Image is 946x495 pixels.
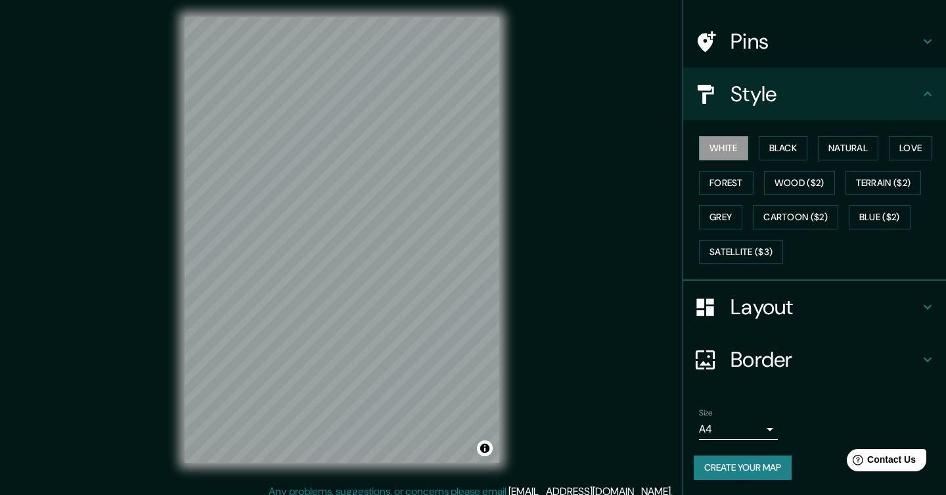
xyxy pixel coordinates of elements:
[764,171,835,195] button: Wood ($2)
[699,408,713,419] label: Size
[699,240,783,264] button: Satellite ($3)
[731,294,920,320] h4: Layout
[477,440,493,456] button: Toggle attribution
[683,68,946,120] div: Style
[818,136,878,160] button: Natural
[683,281,946,333] div: Layout
[889,136,932,160] button: Love
[759,136,808,160] button: Black
[731,28,920,55] h4: Pins
[699,205,742,229] button: Grey
[699,171,754,195] button: Forest
[731,81,920,107] h4: Style
[683,333,946,386] div: Border
[731,346,920,373] h4: Border
[683,15,946,68] div: Pins
[849,205,911,229] button: Blue ($2)
[185,17,499,463] canvas: Map
[845,171,922,195] button: Terrain ($2)
[699,136,748,160] button: White
[699,419,778,440] div: A4
[829,444,932,481] iframe: Help widget launcher
[694,456,792,480] button: Create your map
[753,205,838,229] button: Cartoon ($2)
